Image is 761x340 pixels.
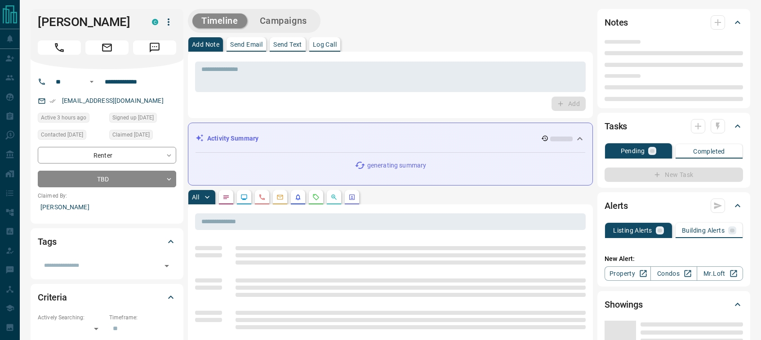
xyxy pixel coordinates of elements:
h2: Tasks [605,119,627,133]
h2: Tags [38,234,56,249]
div: condos.ca [152,19,158,25]
p: All [192,194,199,200]
span: Email [85,40,129,55]
span: Call [38,40,81,55]
button: Timeline [192,13,247,28]
svg: Lead Browsing Activity [240,194,248,201]
svg: Calls [258,194,266,201]
svg: Opportunities [330,194,338,201]
div: Alerts [605,195,743,216]
p: Activity Summary [207,134,258,143]
button: Open [160,260,173,272]
p: Timeframe: [109,314,176,322]
span: Active 3 hours ago [41,113,86,122]
p: Claimed By: [38,192,176,200]
h2: Showings [605,297,643,312]
svg: Listing Alerts [294,194,302,201]
div: Tasks [605,115,743,137]
div: Tags [38,231,176,252]
div: Criteria [38,287,176,308]
p: Pending [621,148,645,154]
span: Signed up [DATE] [112,113,154,122]
svg: Notes [223,194,230,201]
p: generating summary [367,161,426,170]
h2: Alerts [605,199,628,213]
a: Property [605,266,651,281]
div: Thu Sep 11 2025 [38,113,105,125]
a: [EMAIL_ADDRESS][DOMAIN_NAME] [62,97,164,104]
h2: Notes [605,15,628,30]
span: Claimed [DATE] [112,130,150,139]
button: Open [86,76,97,87]
svg: Agent Actions [348,194,356,201]
p: New Alert: [605,254,743,264]
div: Showings [605,294,743,315]
span: Contacted [DATE] [41,130,83,139]
div: TBD [38,171,176,187]
div: Notes [605,12,743,33]
a: Mr.Loft [697,266,743,281]
div: Fri Apr 11 2025 [109,130,176,142]
p: Add Note [192,41,219,48]
svg: Emails [276,194,284,201]
a: Condos [650,266,697,281]
h1: [PERSON_NAME] [38,15,138,29]
p: Send Email [230,41,263,48]
div: Sun Sep 07 2025 [38,130,105,142]
p: Listing Alerts [613,227,652,234]
svg: Email Verified [49,98,56,104]
p: [PERSON_NAME] [38,200,176,215]
p: Send Text [273,41,302,48]
p: Log Call [313,41,337,48]
div: Fri Apr 11 2025 [109,113,176,125]
div: Activity Summary [196,130,585,147]
p: Completed [693,148,725,155]
p: Actively Searching: [38,314,105,322]
h2: Criteria [38,290,67,305]
svg: Requests [312,194,320,201]
p: Building Alerts [682,227,725,234]
button: Campaigns [251,13,316,28]
div: Renter [38,147,176,163]
span: Message [133,40,176,55]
